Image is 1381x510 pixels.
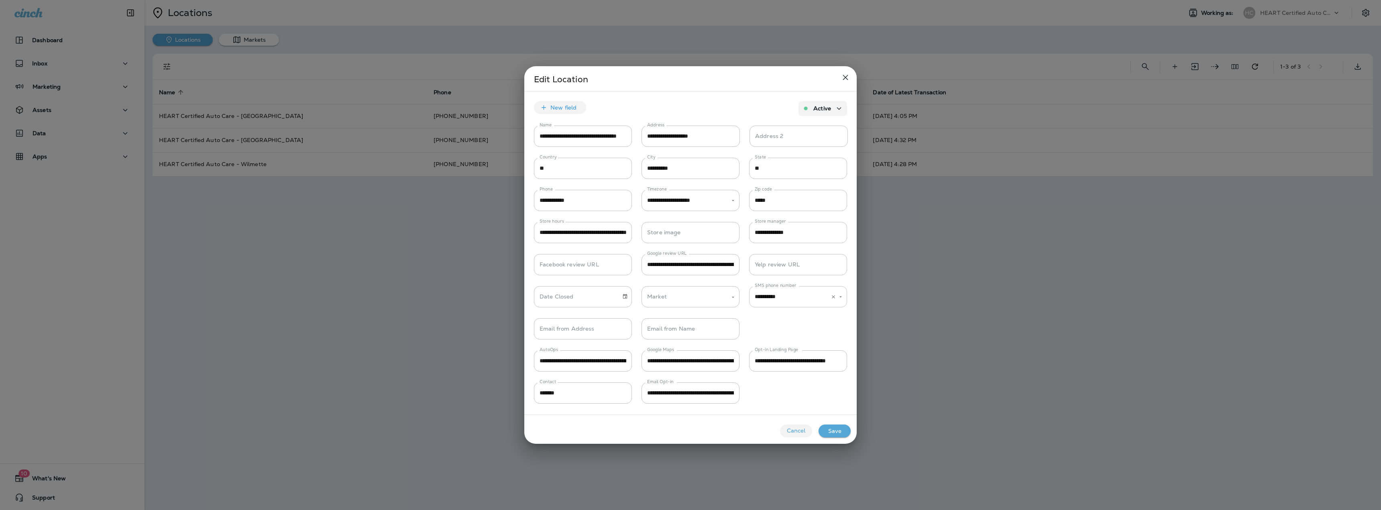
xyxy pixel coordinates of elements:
[837,293,844,301] button: Open
[755,218,786,224] label: Store manager
[647,347,674,353] label: Google Maps
[755,186,772,192] label: Zip code
[540,218,564,224] label: Store hours
[780,425,812,437] button: Cancel
[798,101,847,116] button: Active
[829,293,838,301] button: Clear
[540,122,552,128] label: Name
[755,347,798,353] label: Opt-in Landing Page
[647,250,687,256] label: Google review URL
[524,66,857,91] h2: Edit Location
[540,347,558,353] label: AutoOps
[647,122,664,128] label: Address
[819,425,851,437] button: Save
[729,197,737,204] button: Open
[540,154,557,160] label: Country
[729,294,737,301] button: Open
[550,104,576,111] p: New field
[813,105,831,112] p: Active
[755,282,796,289] label: SMS phone number
[647,186,667,192] label: Timezone
[755,154,766,160] label: State
[619,291,631,303] button: Choose date
[534,101,586,114] button: New field
[647,154,656,160] label: City
[647,379,674,385] label: Email Opt-in
[837,69,853,85] button: close
[540,186,553,192] label: Phone
[540,379,556,385] label: Contact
